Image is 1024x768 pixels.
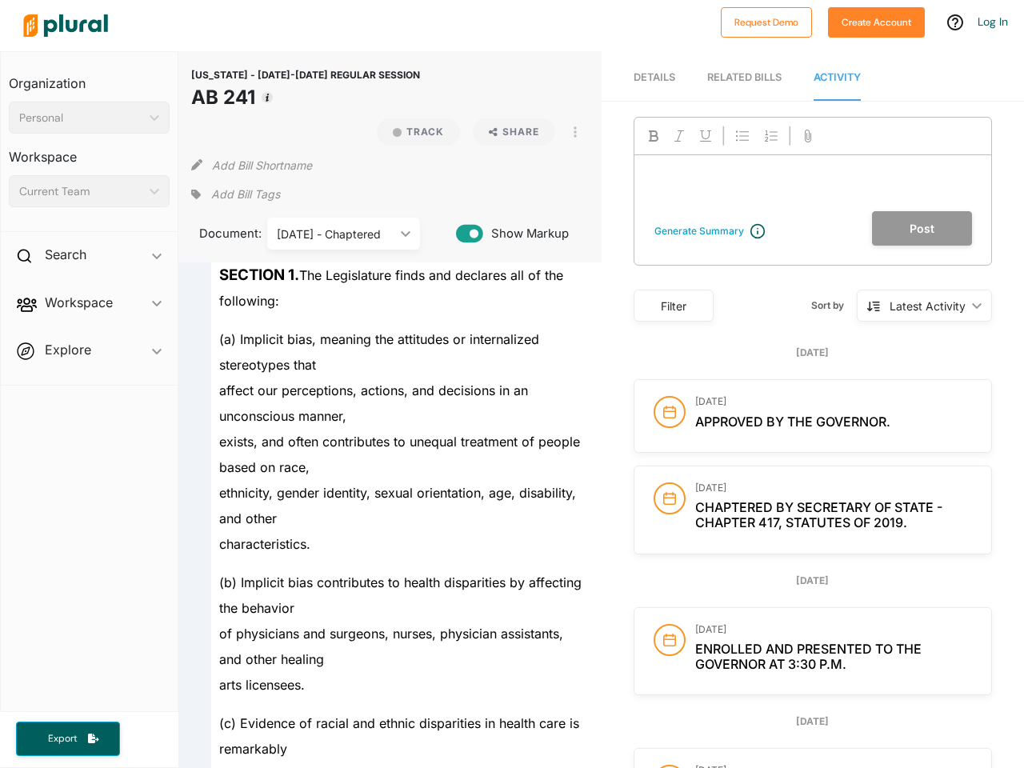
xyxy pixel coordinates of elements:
div: Latest Activity [890,298,966,314]
span: Enrolled and presented to the Governor at 3:30 p.m. [695,641,922,672]
span: Export [37,732,88,746]
h3: Organization [9,60,170,95]
div: Filter [644,298,703,314]
a: Details [634,55,675,101]
button: Generate Summary [650,223,749,239]
a: Activity [814,55,861,101]
div: Add tags [191,182,279,206]
span: Show Markup [483,225,569,242]
h2: Search [45,246,86,263]
div: Personal [19,110,143,126]
a: RELATED BILLS [707,55,782,101]
span: exists, and often contributes to unequal treatment of people based on race, [219,434,580,475]
span: [US_STATE] - [DATE]-[DATE] REGULAR SESSION [191,69,420,81]
span: Document: [191,225,247,242]
span: affect our perceptions, actions, and decisions in an unconscious manner, [219,382,528,424]
span: (a) Implicit bias, meaning the attitudes or internalized stereotypes that [219,331,539,373]
span: Chaptered by Secretary of State - Chapter 417, Statutes of 2019. [695,499,942,530]
a: Request Demo [721,13,812,30]
span: of physicians and surgeons, nurses, physician assistants, and other healing [219,626,563,667]
button: Request Demo [721,7,812,38]
h3: [DATE] [695,396,972,407]
span: arts licensees. [219,677,305,693]
div: Generate Summary [654,224,744,238]
button: Export [16,722,120,756]
h3: Workspace [9,134,170,169]
button: Create Account [828,7,925,38]
span: characteristics. [219,536,310,552]
div: RELATED BILLS [707,70,782,85]
button: Share [466,118,562,146]
div: [DATE] [634,714,992,729]
a: Create Account [828,13,925,30]
button: Post [872,211,972,246]
button: Share [473,118,555,146]
div: Current Team [19,183,143,200]
span: (c) Evidence of racial and ethnic disparities in health care is remarkably [219,715,579,757]
span: Activity [814,71,861,83]
h1: AB 241 [191,83,420,112]
a: Log In [978,14,1008,29]
button: Track [377,118,460,146]
span: The Legislature finds and declares all of the following: [219,267,563,309]
div: [DATE] - Chaptered [277,226,394,242]
button: Add Bill Shortname [212,152,312,178]
span: Sort by [811,298,857,313]
h3: [DATE] [695,482,972,494]
div: [DATE] [634,346,992,360]
span: (b) Implicit bias contributes to health disparities by affecting the behavior [219,574,582,616]
strong: SECTION 1. [219,266,299,284]
h3: [DATE] [695,624,972,635]
span: Details [634,71,675,83]
span: Add Bill Tags [211,186,280,202]
div: [DATE] [634,574,992,588]
span: ethnicity, gender identity, sexual orientation, age, disability, and other [219,485,576,526]
div: Tooltip anchor [260,90,274,105]
span: Approved by the Governor. [695,414,890,430]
